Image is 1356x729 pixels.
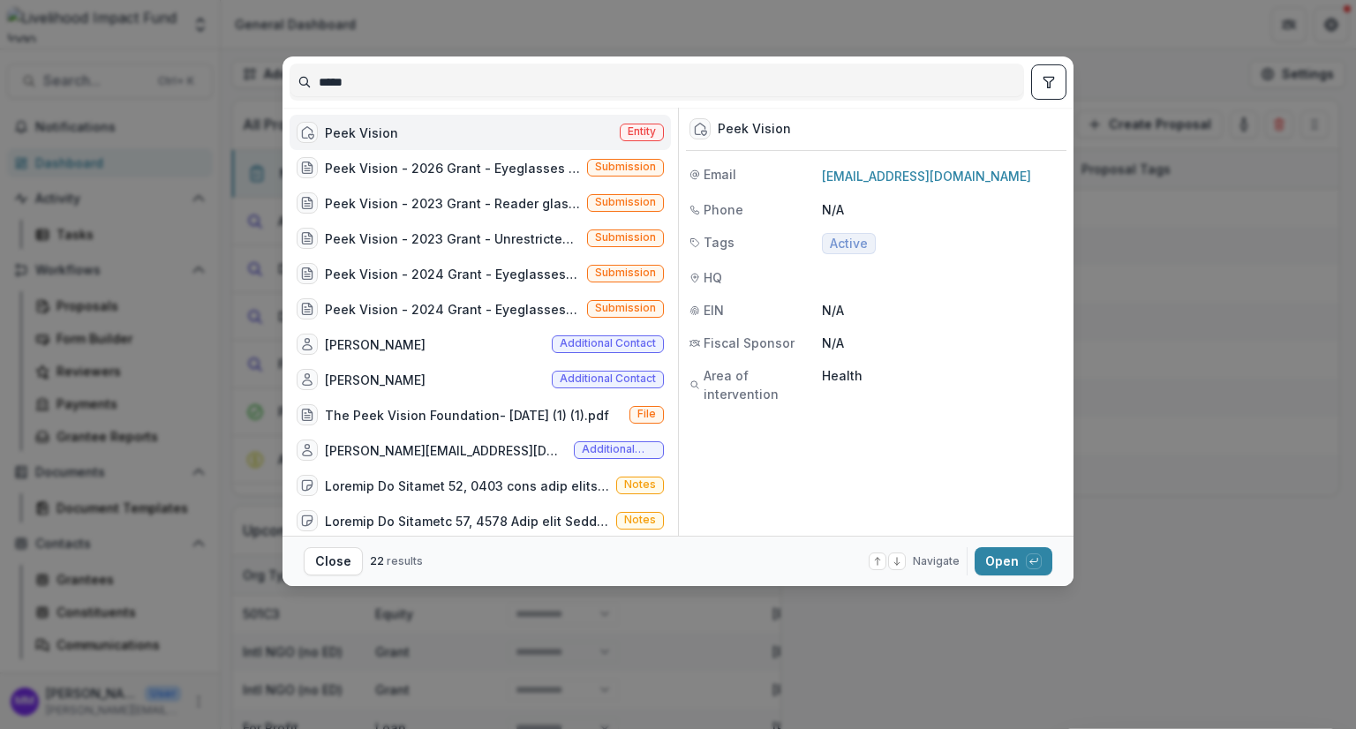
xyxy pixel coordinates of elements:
span: Area of intervention [704,366,822,403]
p: Health [822,366,1063,385]
span: 22 [370,554,384,567]
div: The Peek Vision Foundation- [DATE] (1) (1).pdf [325,406,609,425]
span: Notes [624,478,656,491]
div: [PERSON_NAME][EMAIL_ADDRESS][DOMAIN_NAME] [325,441,567,460]
a: [EMAIL_ADDRESS][DOMAIN_NAME] [822,169,1031,184]
div: Peek Vision - 2023 Grant - Unrestricted support [325,229,580,248]
span: HQ [704,268,722,287]
span: Additional contact [560,372,656,385]
div: Peek Vision [718,122,791,137]
span: Notes [624,514,656,526]
span: EIN [704,301,724,319]
span: Submission [595,196,656,208]
span: Fiscal Sponsor [704,334,795,352]
span: Entity [628,125,656,138]
span: Additional contact [560,337,656,349]
span: Tags [704,233,734,252]
div: [PERSON_NAME] [325,335,426,354]
span: Submission [595,231,656,244]
div: Loremip Do Sitamet 52, 0403 cons adip elitse doe tempori, utlabo-et dolo Magnaa enimadm veniam qu... [325,477,609,495]
div: Peek Vision - 2026 Grant - Eyeglasses Initiative [325,159,580,177]
span: Email [704,165,736,184]
div: Peek Vision - 2024 Grant - Eyeglasses Initiative 2/2 [325,265,580,283]
button: Open [975,547,1052,575]
span: results [387,554,423,567]
span: Submission [595,161,656,173]
div: [PERSON_NAME] [325,371,426,389]
button: Close [304,547,363,575]
div: Loremip Do Sitametc 57, 4578 Adip elit Seddoe, te incididuntu laboree dol Magnaali. en adm veniam... [325,512,609,530]
div: Peek Vision - 2023 Grant - Reader glasses project [325,194,580,213]
button: toggle filters [1031,64,1066,100]
span: Phone [704,200,743,219]
span: Submission [595,267,656,279]
span: File [637,408,656,420]
p: N/A [822,334,1063,352]
span: Additional contact [582,443,656,455]
span: Active [830,237,868,252]
span: Submission [595,302,656,314]
p: N/A [822,301,1063,319]
p: N/A [822,200,1063,219]
div: Peek Vision [325,124,398,142]
span: Navigate [913,553,960,569]
div: Peek Vision - 2024 Grant - Eyeglasses Initiative 1/2 [325,300,580,319]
